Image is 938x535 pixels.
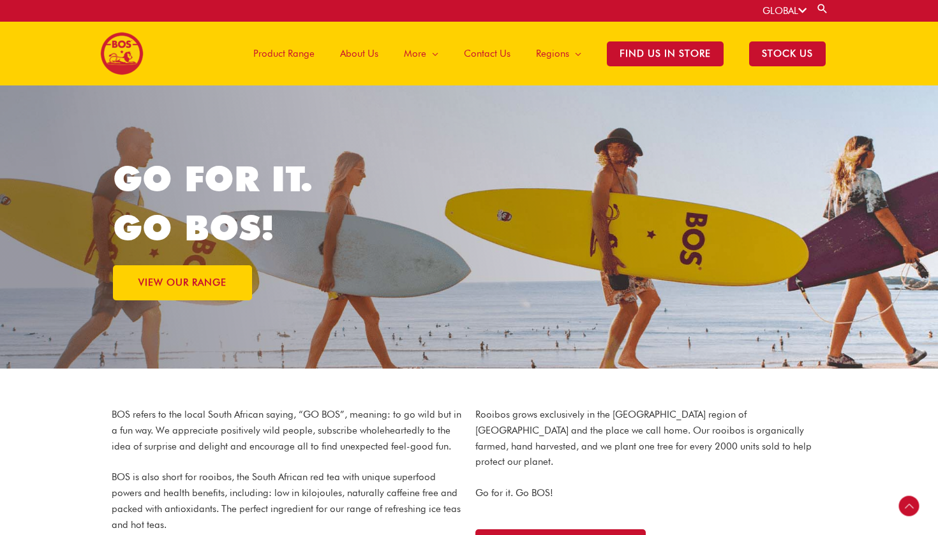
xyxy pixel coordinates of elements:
h1: GO FOR IT. GO BOS! [113,154,470,253]
a: About Us [327,22,391,85]
a: Regions [523,22,594,85]
p: Rooibos grows exclusively in the [GEOGRAPHIC_DATA] region of [GEOGRAPHIC_DATA] and the place we c... [475,407,826,470]
a: STOCK US [736,22,838,85]
p: Go for it. Go BOS! [475,485,826,501]
nav: Site Navigation [231,22,838,85]
span: Find Us in Store [607,41,724,66]
a: More [391,22,451,85]
span: STOCK US [749,41,826,66]
a: VIEW OUR RANGE [113,265,252,300]
span: About Us [340,34,378,73]
a: Find Us in Store [594,22,736,85]
a: Search button [816,3,829,15]
span: Product Range [253,34,315,73]
p: BOS is also short for rooibos, the South African red tea with unique superfood powers and health ... [112,469,463,532]
a: Product Range [241,22,327,85]
span: VIEW OUR RANGE [138,278,227,288]
p: BOS refers to the local South African saying, “GO BOS”, meaning: to go wild but in a fun way. We ... [112,407,463,454]
a: GLOBAL [763,5,807,17]
span: Contact Us [464,34,510,73]
span: Regions [536,34,569,73]
a: Contact Us [451,22,523,85]
img: BOS logo finals-200px [100,32,144,75]
span: More [404,34,426,73]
